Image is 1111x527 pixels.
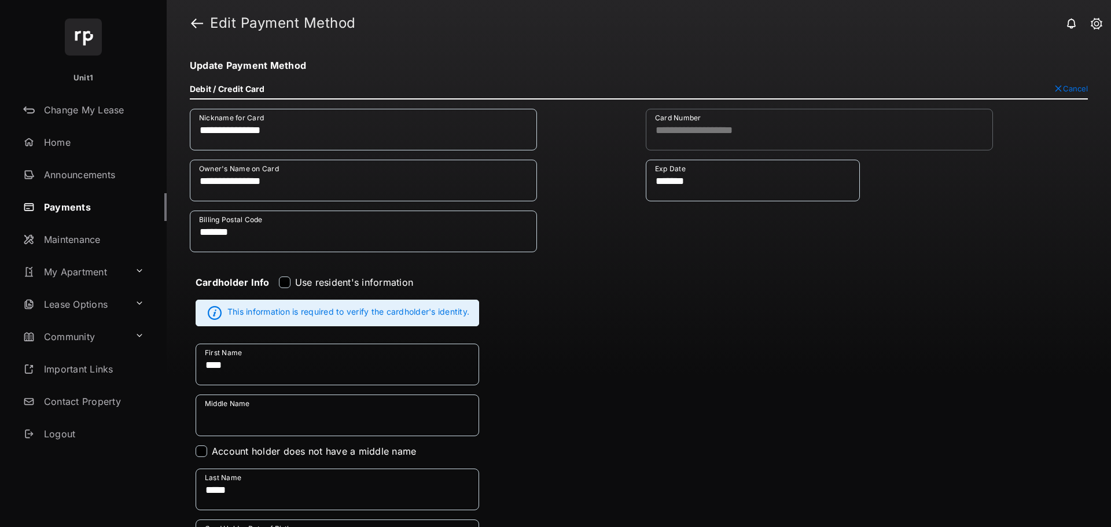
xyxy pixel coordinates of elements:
[1063,84,1088,93] span: Cancel
[227,306,469,320] span: This information is required to verify the cardholder's identity.
[19,161,167,189] a: Announcements
[196,277,270,309] strong: Cardholder Info
[19,323,130,351] a: Community
[19,388,167,415] a: Contact Property
[1054,84,1088,93] button: Cancel
[19,226,167,253] a: Maintenance
[65,19,102,56] img: svg+xml;base64,PHN2ZyB4bWxucz0iaHR0cDovL3d3dy53My5vcmcvMjAwMC9zdmciIHdpZHRoPSI2NCIgaGVpZ2h0PSI2NC...
[295,277,413,288] label: Use resident's information
[19,290,130,318] a: Lease Options
[19,420,167,448] a: Logout
[190,84,265,94] h4: Debit / Credit Card
[190,60,1088,71] h4: Update Payment Method
[19,193,167,221] a: Payments
[19,355,149,383] a: Important Links
[19,258,130,286] a: My Apartment
[19,96,167,124] a: Change My Lease
[19,128,167,156] a: Home
[212,445,416,457] label: Account holder does not have a middle name
[73,72,93,84] p: Unit1
[210,16,356,30] strong: Edit Payment Method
